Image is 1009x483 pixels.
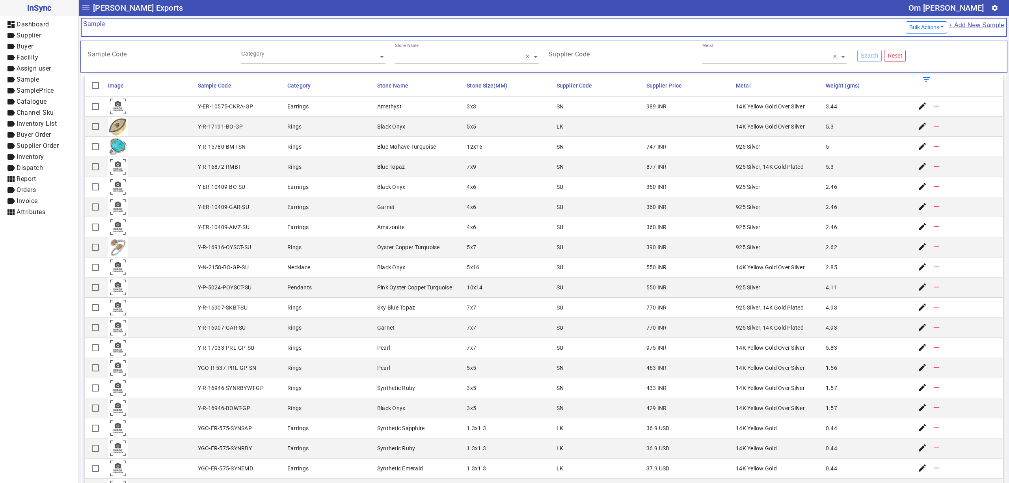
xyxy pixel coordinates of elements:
div: 989 INR [646,103,667,110]
div: 925 Silver, 14K Gold Plated [736,324,804,332]
span: Stone Name [377,82,408,89]
div: 747 INR [646,143,667,151]
mat-icon: edit [918,363,927,372]
div: 925 Silver, 14K Gold Plated [736,304,804,311]
div: Pendants [287,283,312,291]
img: comingsoon.png [108,358,128,378]
div: Earrings [287,464,309,472]
mat-icon: dashboard [6,20,16,29]
img: comingsoon.png [108,257,128,277]
div: Y-R-16907-GAR-SU [198,324,246,332]
mat-icon: edit [918,222,927,231]
div: Rings [287,344,302,352]
div: 0.44 [826,464,837,472]
div: Y-P-5024-POYSCT-SU [198,283,252,291]
div: 14K Yellow Gold [736,424,777,432]
div: Rings [287,123,302,131]
mat-icon: edit [918,383,927,392]
mat-icon: filter_list [922,75,931,84]
div: 4.93 [826,304,837,311]
div: 770 INR [646,324,667,332]
div: 429 INR [646,404,667,412]
mat-icon: remove_[MEDICAL_DATA] [932,443,941,453]
img: comingsoon.png [108,438,128,458]
div: 36.9 USD [646,444,670,452]
div: 7x7 [467,304,476,311]
mat-icon: label [6,97,16,106]
div: Rings [287,324,302,332]
div: Y-R-17191-BO-GP [198,123,243,131]
div: 550 INR [646,263,667,271]
div: 37.9 USD [646,464,670,472]
mat-icon: remove_[MEDICAL_DATA] [932,222,941,231]
div: Blue Mohave Turquoise [377,143,436,151]
div: 4x6 [467,183,476,191]
img: comingsoon.png [108,318,128,338]
span: Clear all [525,53,532,61]
div: Y-R-16946-BOWT-GP [198,404,250,412]
div: 4x6 [467,203,476,211]
div: 550 INR [646,283,667,291]
mat-icon: remove_[MEDICAL_DATA] [932,182,941,191]
mat-icon: label [6,163,16,173]
span: Sample Code [198,82,231,89]
div: 1.3x1.3 [467,444,486,452]
mat-icon: menu [81,2,91,12]
img: 7ccd10c1-c0dc-4cdb-a706-5ddf2d51dfd0 [108,137,128,157]
span: Assign user [17,65,51,72]
span: Category [287,82,311,89]
span: Supplier Order [17,142,59,149]
div: LK [557,464,564,472]
div: YGO-ER-575-SYNEMD [198,464,253,472]
mat-icon: label [6,53,16,62]
div: 390 INR [646,243,667,251]
span: Invoice [17,197,38,205]
div: Blue Topaz [377,163,405,171]
span: Dashboard [17,21,49,28]
div: 2.85 [826,263,837,271]
div: 7x7 [467,344,476,352]
div: Pink Oyster Copper Turquoise [377,283,452,291]
mat-icon: edit [918,142,927,151]
mat-icon: label [6,64,16,73]
mat-icon: label [6,119,16,129]
mat-icon: edit [918,101,927,111]
div: 433 INR [646,384,667,392]
span: Supplier Code [557,82,592,89]
mat-icon: remove_[MEDICAL_DATA] [932,302,941,312]
mat-icon: label [6,130,16,140]
span: Channel Sku [17,109,54,116]
div: 925 Silver [736,243,761,251]
div: Oyster Copper Turquoise [377,243,440,251]
mat-icon: remove_[MEDICAL_DATA] [932,121,941,131]
div: 7x9 [467,163,476,171]
div: 5x5 [467,123,476,131]
div: 0.44 [826,444,837,452]
div: Earrings [287,223,309,231]
mat-icon: remove_[MEDICAL_DATA] [932,101,941,111]
div: SN [557,384,564,392]
span: Image [108,82,124,89]
mat-icon: edit [918,343,927,352]
div: Y-ER-10409-BO-SU [198,183,246,191]
span: Clear all [833,53,840,61]
div: YGO-ER-575-SYNSAP [198,424,252,432]
div: SN [557,404,564,412]
div: LK [557,123,564,131]
div: 360 INR [646,223,667,231]
div: 14K Yellow Gold [736,464,777,472]
mat-icon: edit [918,242,927,252]
div: 2.46 [826,223,837,231]
span: Catalogue [17,98,47,105]
div: 1.56 [826,364,837,372]
mat-icon: remove_[MEDICAL_DATA] [932,162,941,171]
mat-icon: remove_[MEDICAL_DATA] [932,262,941,272]
span: Buyer Order [17,131,51,138]
span: Metal [736,82,751,89]
div: 14K Yellow Gold Over Silver [736,123,805,131]
div: Earrings [287,203,309,211]
div: 5.3 [826,123,834,131]
div: SU [557,223,564,231]
div: Y-ER-10409-GAR-SU [198,203,249,211]
mat-icon: edit [918,121,927,131]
